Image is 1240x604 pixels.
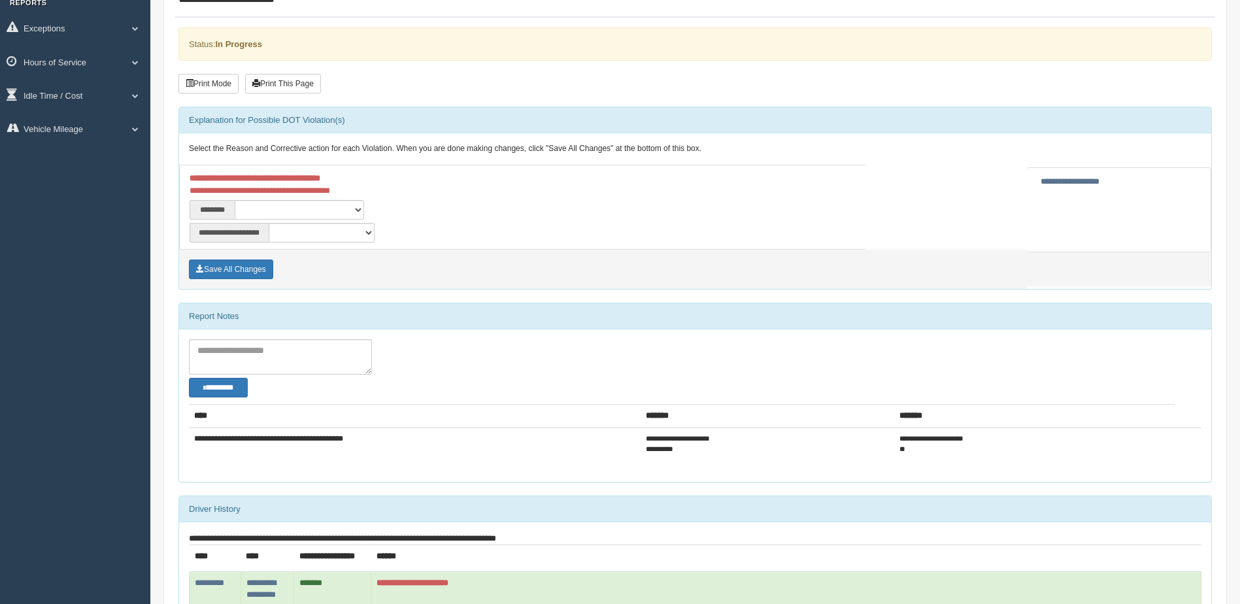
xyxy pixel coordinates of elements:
[178,74,239,93] button: Print Mode
[179,133,1211,165] div: Select the Reason and Corrective action for each Violation. When you are done making changes, cli...
[189,378,248,397] button: Change Filter Options
[179,496,1211,522] div: Driver History
[179,303,1211,329] div: Report Notes
[178,27,1212,61] div: Status:
[215,39,262,49] strong: In Progress
[189,260,273,279] button: Save
[245,74,321,93] button: Print This Page
[179,107,1211,133] div: Explanation for Possible DOT Violation(s)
